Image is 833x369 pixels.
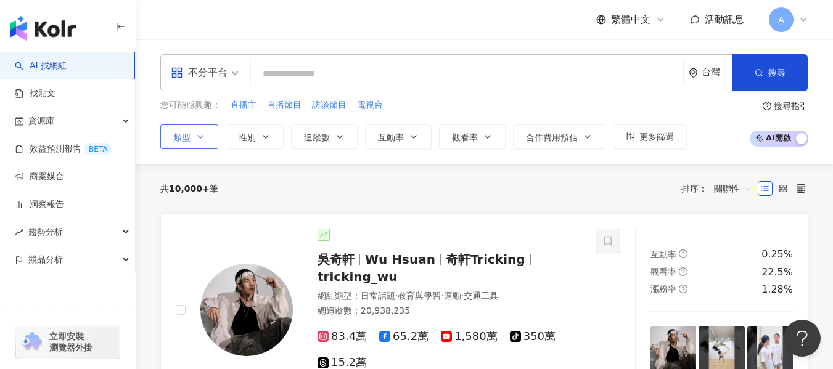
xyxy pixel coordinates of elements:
[446,252,525,267] span: 奇軒Tricking
[702,67,732,78] div: 台灣
[761,248,793,261] div: 0.25%
[15,198,64,211] a: 洞察報告
[611,13,650,26] span: 繁體中文
[318,269,398,284] span: tricking_wu
[160,99,221,112] span: 您可能感興趣：
[173,132,191,142] span: 類型
[28,107,54,135] span: 資源庫
[461,291,464,301] span: ·
[714,179,751,198] span: 關聯性
[681,179,758,198] div: 排序：
[761,266,793,279] div: 22.5%
[763,102,771,110] span: question-circle
[398,291,441,301] span: 教育與學習
[318,330,367,343] span: 83.4萬
[169,184,210,193] span: 10,000+
[318,290,581,302] div: 網紅類型 ：
[266,99,302,112] button: 直播節目
[230,99,257,112] button: 直播主
[444,291,461,301] span: 運動
[761,283,793,296] div: 1.28%
[312,99,347,112] span: 訪談節目
[318,252,355,267] span: 吳奇軒
[357,99,383,112] span: 電視台
[356,99,384,112] button: 電視台
[239,132,256,142] span: 性別
[365,252,435,267] span: Wu Hsuan
[510,330,556,343] span: 350萬
[20,332,44,352] img: chrome extension
[200,264,293,356] img: KOL Avatar
[15,87,55,100] a: 找貼文
[705,14,744,25] span: 活動訊息
[732,54,808,91] button: 搜尋
[784,320,821,357] iframe: Help Scout Beacon - Open
[679,249,687,258] span: question-circle
[689,68,698,78] span: environment
[441,291,443,301] span: ·
[15,171,64,183] a: 商案媒合
[395,291,398,301] span: ·
[679,267,687,276] span: question-circle
[452,132,478,142] span: 觀看率
[226,124,284,149] button: 性別
[15,228,23,237] span: rise
[774,101,808,111] div: 搜尋指引
[15,143,112,155] a: 效益預測報告BETA
[650,284,676,294] span: 漲粉率
[639,132,674,142] span: 更多篩選
[378,132,404,142] span: 互動率
[49,331,92,353] span: 立即安裝 瀏覽器外掛
[311,99,347,112] button: 訪談節目
[267,99,302,112] span: 直播節目
[679,285,687,293] span: question-circle
[291,124,358,149] button: 追蹤數
[513,124,605,149] button: 合作費用預估
[526,132,578,142] span: 合作費用預估
[318,305,581,317] div: 總追蹤數 ： 20,938,235
[365,124,432,149] button: 互動率
[171,67,183,79] span: appstore
[16,325,120,359] a: chrome extension立即安裝 瀏覽器外掛
[650,249,676,259] span: 互動率
[361,291,395,301] span: 日常話題
[10,16,76,41] img: logo
[28,246,63,274] span: 競品分析
[231,99,256,112] span: 直播主
[160,124,218,149] button: 類型
[441,330,498,343] span: 1,580萬
[613,124,687,149] button: 更多篩選
[650,267,676,277] span: 觀看率
[304,132,330,142] span: 追蹤數
[379,330,429,343] span: 65.2萬
[171,63,228,83] div: 不分平台
[439,124,506,149] button: 觀看率
[15,60,67,72] a: searchAI 找網紅
[28,218,63,246] span: 趨勢分析
[160,184,218,193] div: 共 筆
[464,291,498,301] span: 交通工具
[768,68,786,78] span: 搜尋
[318,356,367,369] span: 15.2萬
[778,13,784,26] span: A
